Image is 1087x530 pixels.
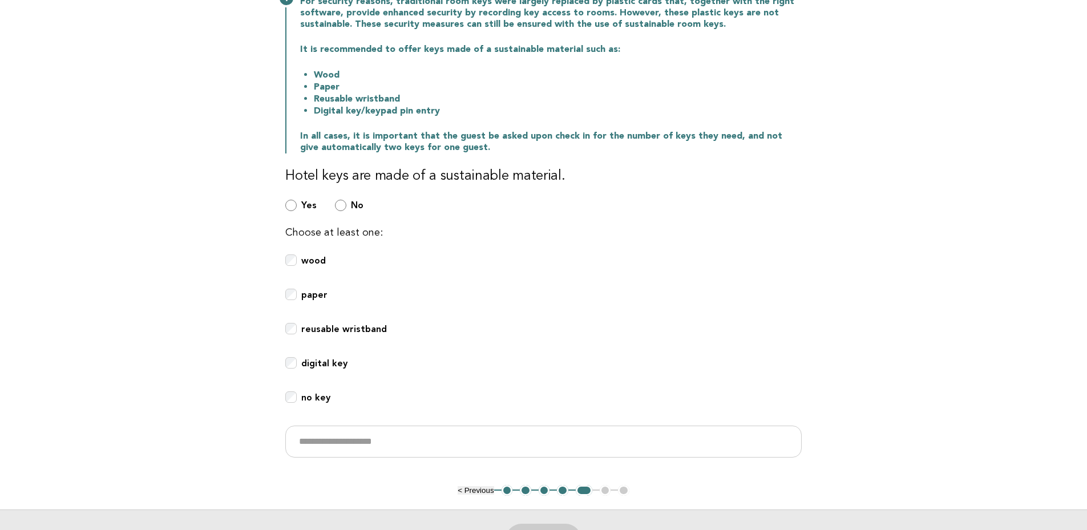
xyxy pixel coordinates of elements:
[351,200,363,211] b: No
[314,105,802,117] li: Digital key/keypad pin entry
[314,69,802,81] li: Wood
[314,93,802,105] li: Reusable wristband
[458,486,494,495] button: < Previous
[301,392,330,403] b: no key
[285,225,802,241] p: Choose at least one:
[502,485,513,496] button: 1
[300,44,802,55] p: It is recommended to offer keys made of a sustainable material such as:
[576,485,592,496] button: 5
[301,323,387,334] b: reusable wristband
[557,485,568,496] button: 4
[301,255,326,266] b: wood
[301,289,328,300] b: paper
[300,131,802,153] p: In all cases, it is important that the guest be asked upon check in for the number of keys they n...
[285,167,802,185] h3: Hotel keys are made of a sustainable material.
[301,358,347,369] b: digital key
[539,485,550,496] button: 3
[314,81,802,93] li: Paper
[520,485,531,496] button: 2
[301,200,317,211] b: Yes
